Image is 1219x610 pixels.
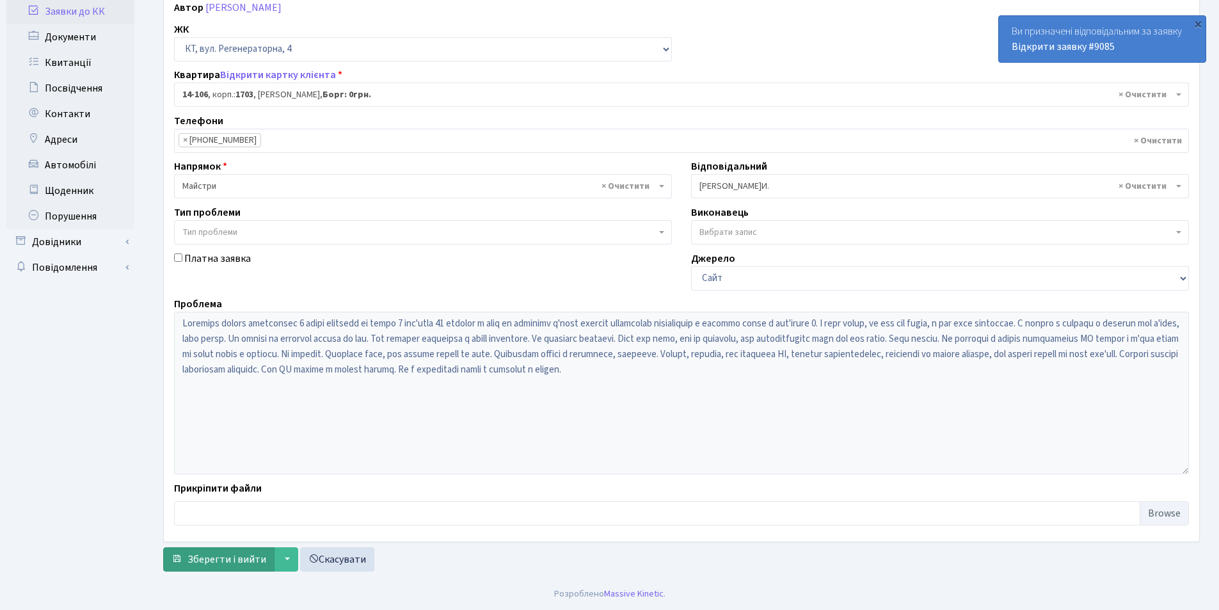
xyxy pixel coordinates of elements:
[300,547,374,572] a: Скасувати
[6,204,134,229] a: Порушення
[554,587,665,601] div: Розроблено .
[235,88,253,101] b: 1703
[6,178,134,204] a: Щоденник
[182,88,208,101] b: 14-106
[183,134,187,147] span: ×
[1119,180,1167,193] span: Видалити всі елементи
[6,255,134,280] a: Повідомлення
[6,229,134,255] a: Довідники
[182,226,237,239] span: Тип проблеми
[174,174,672,198] span: Майстри
[220,68,336,82] a: Відкрити картку клієнта
[163,547,275,572] button: Зберегти і вийти
[6,24,134,50] a: Документи
[174,113,223,129] label: Телефони
[182,88,1173,101] span: <b>14-106</b>, корп.: <b>1703</b>, Одинець Ольга Олександрівна, <b>Борг: 0грн.</b>
[174,481,262,496] label: Прикріпити файли
[174,159,227,174] label: Напрямок
[187,552,266,566] span: Зберегти і вийти
[699,226,757,239] span: Вибрати запис
[323,88,371,101] b: Борг: 0грн.
[1191,17,1204,30] div: ×
[184,251,251,266] label: Платна заявка
[174,296,222,312] label: Проблема
[604,587,664,600] a: Massive Kinetic
[179,133,261,147] li: (093) 907-93-44
[6,127,134,152] a: Адреси
[6,101,134,127] a: Контакти
[699,180,1173,193] span: Шурубалко В.И.
[691,251,735,266] label: Джерело
[205,1,282,15] a: [PERSON_NAME]
[174,205,241,220] label: Тип проблеми
[1012,40,1115,54] a: Відкрити заявку #9085
[1119,88,1167,101] span: Видалити всі елементи
[6,152,134,178] a: Автомобілі
[174,22,189,37] label: ЖК
[174,312,1189,474] textarea: Loremips dolors ametconsec 6 adipi elitsedd ei tempo 7 inc'utla 41 etdolor m aliq en adminimv q'n...
[1134,134,1182,147] span: Видалити всі елементи
[174,83,1189,107] span: <b>14-106</b>, корп.: <b>1703</b>, Одинець Ольга Олександрівна, <b>Борг: 0грн.</b>
[691,174,1189,198] span: Шурубалко В.И.
[999,16,1206,62] div: Ви призначені відповідальним за заявку
[602,180,649,193] span: Видалити всі елементи
[182,180,656,193] span: Майстри
[6,50,134,76] a: Квитанції
[691,159,767,174] label: Відповідальний
[691,205,749,220] label: Виконавець
[6,76,134,101] a: Посвідчення
[174,67,342,83] label: Квартира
